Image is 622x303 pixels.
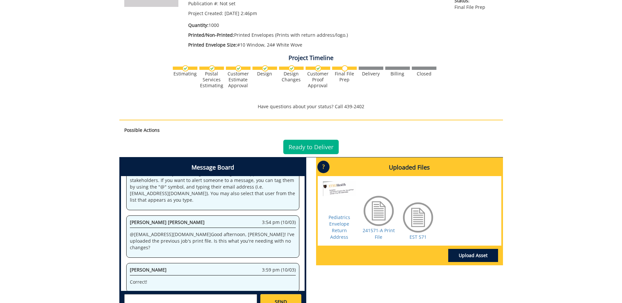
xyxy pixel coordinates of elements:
[119,103,503,110] p: Have questions about your status? Call 439-2402
[235,65,242,71] img: checkmark
[188,42,445,48] p: #10 Window, 24# White Wove
[332,71,357,83] div: Final File Prep
[262,219,296,226] span: 3:54 pm (10/03)
[226,71,251,89] div: Customer Estimate Approval
[252,71,277,77] div: Design
[199,71,224,89] div: Postal Services Estimating
[130,267,167,273] span: [PERSON_NAME]
[306,71,330,89] div: Customer Proof Approval
[130,231,296,251] p: @ [EMAIL_ADDRESS][DOMAIN_NAME] Good afternoon, [PERSON_NAME]! I've uploaded the previous job's pr...
[359,71,383,77] div: Delivery
[130,171,296,203] p: Welcome to the Project Messenger. All messages will appear to all stakeholders. If you want to al...
[225,10,257,16] span: [DATE] 2:46pm
[188,42,237,48] span: Printed Envelope Size:
[119,55,503,61] h4: Project Timeline
[188,10,223,16] span: Project Created:
[412,71,436,77] div: Closed
[188,22,445,29] p: 1000
[182,65,189,71] img: checkmark
[318,159,501,176] h4: Uploaded Files
[220,0,235,7] span: Not set
[130,219,205,225] span: [PERSON_NAME] [PERSON_NAME]
[188,32,445,38] p: Printed Envelopes (Prints with return address/logo.)
[262,267,296,273] span: 3:59 pm (10/03)
[130,279,296,285] p: Correct!
[209,65,215,71] img: checkmark
[188,22,209,28] span: Quantity:
[188,0,218,7] span: Publication #:
[342,65,348,71] img: no
[188,32,234,38] span: Printed/Non-Printed:
[283,140,339,154] a: Ready to Deliver
[289,65,295,71] img: checkmark
[124,127,160,133] strong: Possible Actions
[121,159,305,176] h4: Message Board
[410,234,427,240] a: EST 571
[385,71,410,77] div: Billing
[363,227,395,240] a: 241571-A Print File
[448,249,498,262] a: Upload Asset
[262,65,268,71] img: checkmark
[315,65,321,71] img: checkmark
[329,214,350,240] a: Pediatrics Envelope Return Address
[279,71,304,83] div: Design Changes
[173,71,197,77] div: Estimating
[317,161,330,173] p: ?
